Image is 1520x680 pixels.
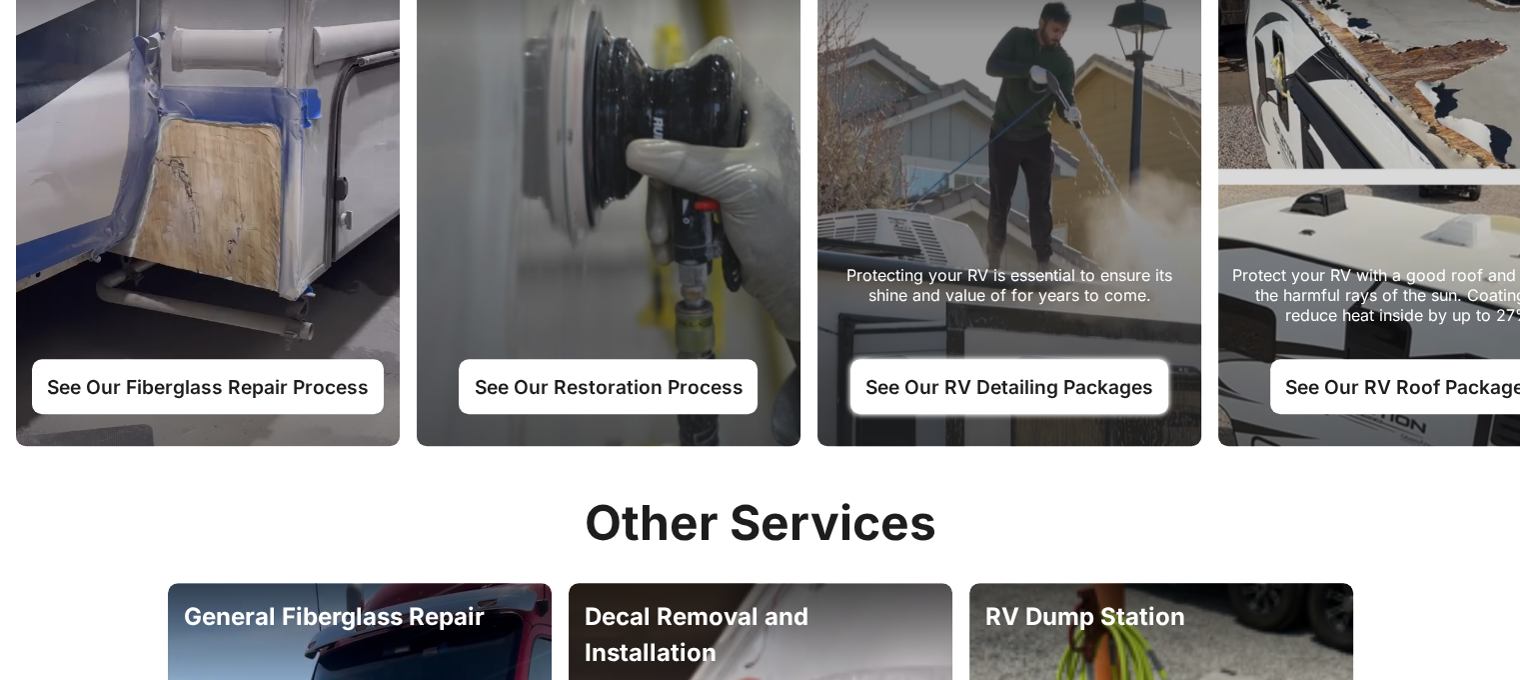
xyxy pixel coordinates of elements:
h2: Other Services [152,494,1369,552]
a: See Our Restoration Process [459,359,758,413]
a: See Our Fiberglass Repair Process [32,359,384,413]
a: See Our RV Detailing Packages [850,359,1168,413]
div: Protecting your RV is essential to ensure its shine and value of for years to come. [827,265,1192,335]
